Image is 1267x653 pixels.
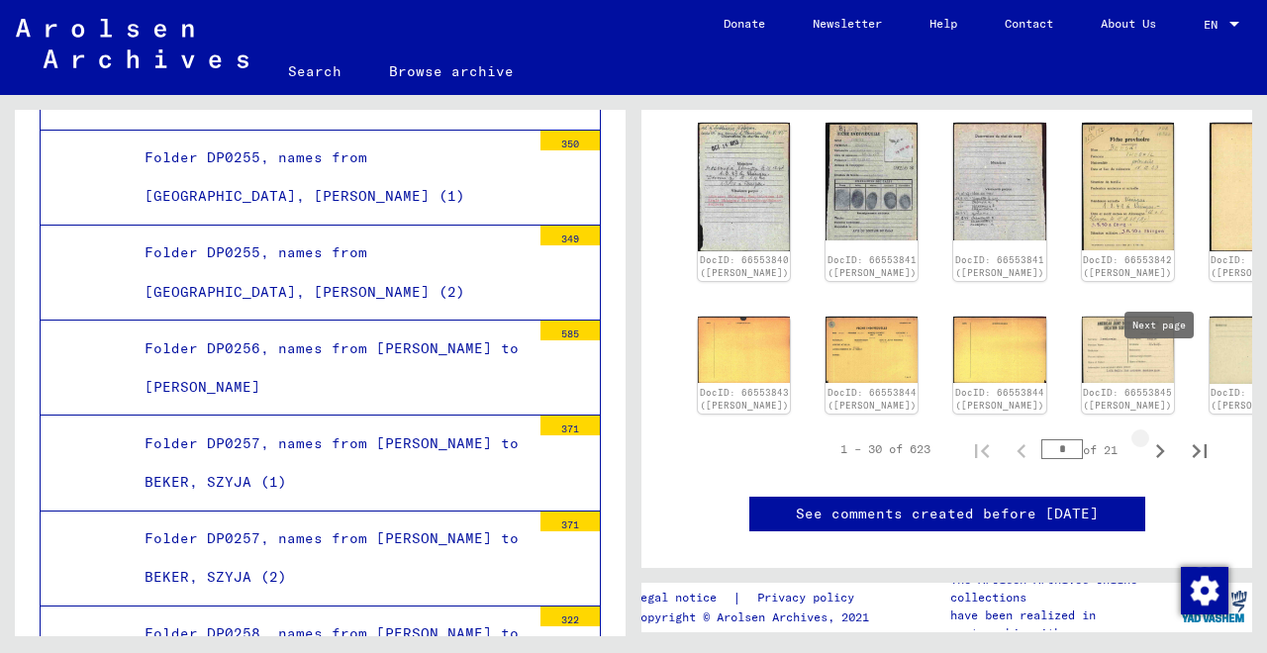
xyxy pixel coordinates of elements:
img: 002.jpg [953,123,1045,240]
div: 371 [540,512,600,531]
div: Folder DP0255, names from [GEOGRAPHIC_DATA], [PERSON_NAME] (1) [130,139,531,216]
button: First page [962,429,1002,469]
a: DocID: 66553844 ([PERSON_NAME]) [955,387,1044,412]
button: Previous page [1002,429,1041,469]
a: DocID: 66553843 ([PERSON_NAME]) [700,387,789,412]
div: 322 [540,606,600,626]
a: DocID: 66553842 ([PERSON_NAME]) [1083,254,1172,279]
img: Arolsen_neg.svg [16,19,248,68]
div: Folder DP0257, names from [PERSON_NAME] to BEKER, SZYJA (2) [130,519,531,597]
a: Browse archive [365,47,537,95]
p: Copyright © Arolsen Archives, 2021 [633,608,878,626]
img: Change consent [1181,567,1228,614]
img: 001.jpg [826,123,918,240]
a: Search [264,47,365,95]
div: 1 – 30 of 623 [840,440,930,458]
div: of 21 [1041,440,1140,459]
img: 002.jpg [953,317,1045,383]
a: DocID: 66553841 ([PERSON_NAME]) [828,254,917,279]
div: 585 [540,321,600,340]
a: DocID: 66553840 ([PERSON_NAME]) [700,254,789,279]
img: yv_logo.png [1177,582,1251,631]
div: Folder DP0256, names from [PERSON_NAME] to [PERSON_NAME] [130,329,531,407]
p: have been realized in partnership with [950,606,1176,642]
div: Change consent [1180,566,1227,613]
p: The Arolsen Archives online collections [950,571,1176,606]
a: Legal notice [633,588,732,608]
div: 350 [540,131,600,150]
img: 001.jpg [1082,123,1174,250]
div: 371 [540,416,600,435]
img: 001.jpg [826,317,918,382]
span: EN [1204,18,1225,32]
img: 002.jpg [698,317,790,382]
div: Folder DP0255, names from [GEOGRAPHIC_DATA], [PERSON_NAME] (2) [130,233,531,311]
div: Folder DP0257, names from [PERSON_NAME] to BEKER, SZYJA (1) [130,424,531,502]
a: DocID: 66553844 ([PERSON_NAME]) [828,387,917,412]
div: | [633,588,878,608]
div: 349 [540,226,600,245]
a: Privacy policy [741,588,878,608]
img: 002.jpg [698,123,790,251]
img: 001.jpg [1082,317,1174,382]
a: See comments created before [DATE] [796,504,1099,524]
button: Next page [1140,429,1180,469]
button: Last page [1180,429,1219,469]
a: DocID: 66553841 ([PERSON_NAME]) [955,254,1044,279]
a: DocID: 66553845 ([PERSON_NAME]) [1083,387,1172,412]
